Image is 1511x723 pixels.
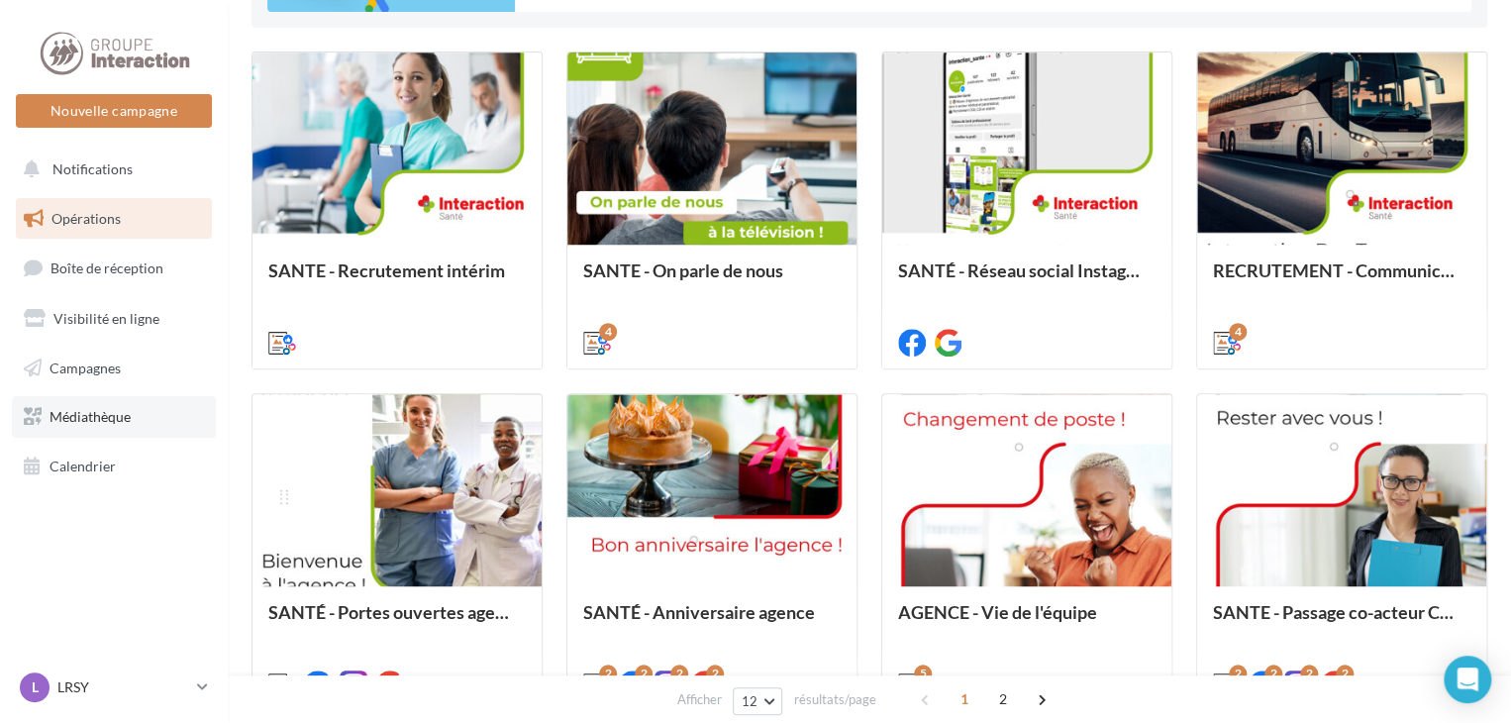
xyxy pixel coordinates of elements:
[57,677,189,697] p: LRSY
[635,665,653,682] div: 2
[1229,665,1247,682] div: 2
[50,259,163,276] span: Boîte de réception
[1264,665,1282,682] div: 2
[12,198,216,240] a: Opérations
[16,94,212,128] button: Nouvelle campagne
[677,690,722,709] span: Afficher
[898,602,1156,642] div: AGENCE - Vie de l'équipe
[12,298,216,340] a: Visibilité en ligne
[1300,665,1318,682] div: 2
[706,665,724,682] div: 2
[987,683,1019,715] span: 2
[12,149,208,190] button: Notifications
[12,348,216,389] a: Campagnes
[793,690,875,709] span: résultats/page
[53,310,159,327] span: Visibilité en ligne
[16,669,212,706] a: L LRSY
[599,323,617,341] div: 4
[12,247,216,289] a: Boîte de réception
[949,683,980,715] span: 1
[51,210,121,227] span: Opérations
[1336,665,1354,682] div: 2
[670,665,688,682] div: 2
[599,665,617,682] div: 2
[583,602,841,642] div: SANTÉ - Anniversaire agence
[914,665,932,682] div: 5
[50,458,116,474] span: Calendrier
[12,446,216,487] a: Calendrier
[1229,323,1247,341] div: 4
[898,260,1156,300] div: SANTÉ - Réseau social Instagam
[742,693,758,709] span: 12
[268,260,526,300] div: SANTE - Recrutement intérim
[12,396,216,438] a: Médiathèque
[1213,602,1470,642] div: SANTE - Passage co-acteur CDD à CDI
[52,160,133,177] span: Notifications
[50,359,121,375] span: Campagnes
[1444,656,1491,703] div: Open Intercom Messenger
[583,260,841,300] div: SANTE - On parle de nous
[733,687,783,715] button: 12
[268,602,526,642] div: SANTÉ - Portes ouvertes agence
[32,677,39,697] span: L
[1213,260,1470,300] div: RECRUTEMENT - Communication externe
[50,408,131,425] span: Médiathèque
